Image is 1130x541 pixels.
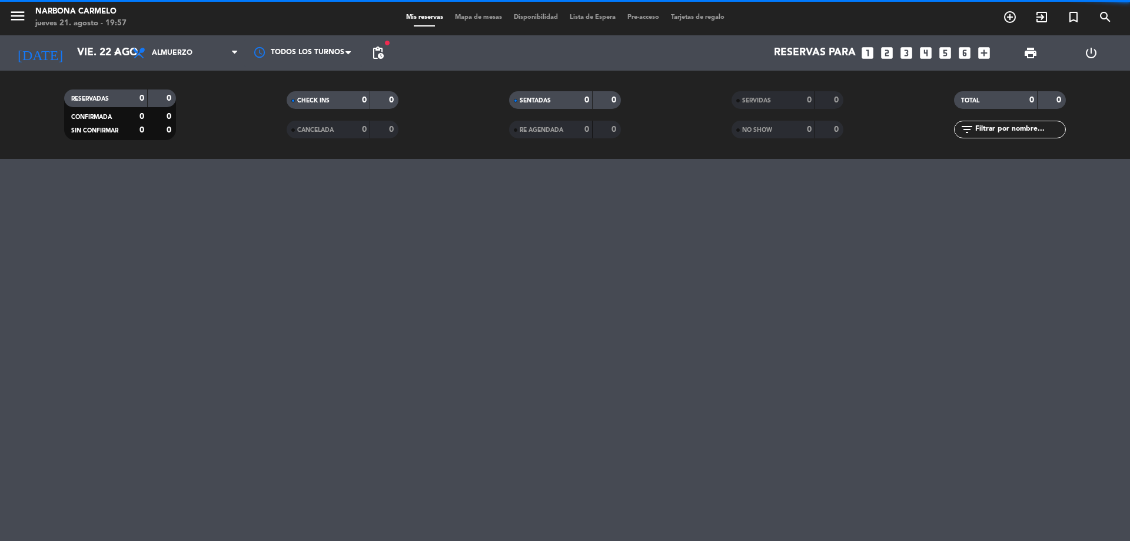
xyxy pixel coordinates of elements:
span: Pre-acceso [621,14,665,21]
strong: 0 [389,96,396,104]
div: LOG OUT [1061,35,1121,71]
span: Mis reservas [400,14,449,21]
i: looks_3 [899,45,914,61]
strong: 0 [1029,96,1034,104]
strong: 0 [389,125,396,134]
span: SERVIDAS [742,98,771,104]
span: RE AGENDADA [520,127,563,133]
span: SIN CONFIRMAR [71,128,118,134]
span: CHECK INS [297,98,330,104]
span: Lista de Espera [564,14,621,21]
i: looks_5 [938,45,953,61]
span: TOTAL [961,98,979,104]
strong: 0 [167,126,174,134]
span: CONFIRMADA [71,114,112,120]
i: add_box [976,45,992,61]
strong: 0 [139,112,144,121]
i: menu [9,7,26,25]
strong: 0 [1056,96,1063,104]
div: jueves 21. agosto - 19:57 [35,18,127,29]
strong: 0 [139,94,144,102]
i: exit_to_app [1035,10,1049,24]
i: filter_list [960,122,974,137]
strong: 0 [611,125,619,134]
span: Reservas para [774,47,856,59]
i: looks_4 [918,45,933,61]
strong: 0 [362,96,367,104]
strong: 0 [807,96,812,104]
strong: 0 [584,125,589,134]
strong: 0 [167,112,174,121]
i: looks_two [879,45,895,61]
i: turned_in_not [1066,10,1081,24]
i: search [1098,10,1112,24]
div: Narbona Carmelo [35,6,127,18]
span: SENTADAS [520,98,551,104]
span: Almuerzo [152,49,192,57]
i: arrow_drop_down [109,46,124,60]
strong: 0 [834,125,841,134]
span: pending_actions [371,46,385,60]
strong: 0 [584,96,589,104]
strong: 0 [611,96,619,104]
strong: 0 [362,125,367,134]
i: [DATE] [9,40,71,66]
span: Disponibilidad [508,14,564,21]
strong: 0 [139,126,144,134]
i: add_circle_outline [1003,10,1017,24]
i: looks_one [860,45,875,61]
input: Filtrar por nombre... [974,123,1065,136]
strong: 0 [834,96,841,104]
strong: 0 [167,94,174,102]
span: fiber_manual_record [384,39,391,47]
span: CANCELADA [297,127,334,133]
strong: 0 [807,125,812,134]
i: power_settings_new [1084,46,1098,60]
span: print [1023,46,1038,60]
span: NO SHOW [742,127,772,133]
span: Mapa de mesas [449,14,508,21]
span: RESERVADAS [71,96,109,102]
i: looks_6 [957,45,972,61]
button: menu [9,7,26,29]
span: Tarjetas de regalo [665,14,730,21]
